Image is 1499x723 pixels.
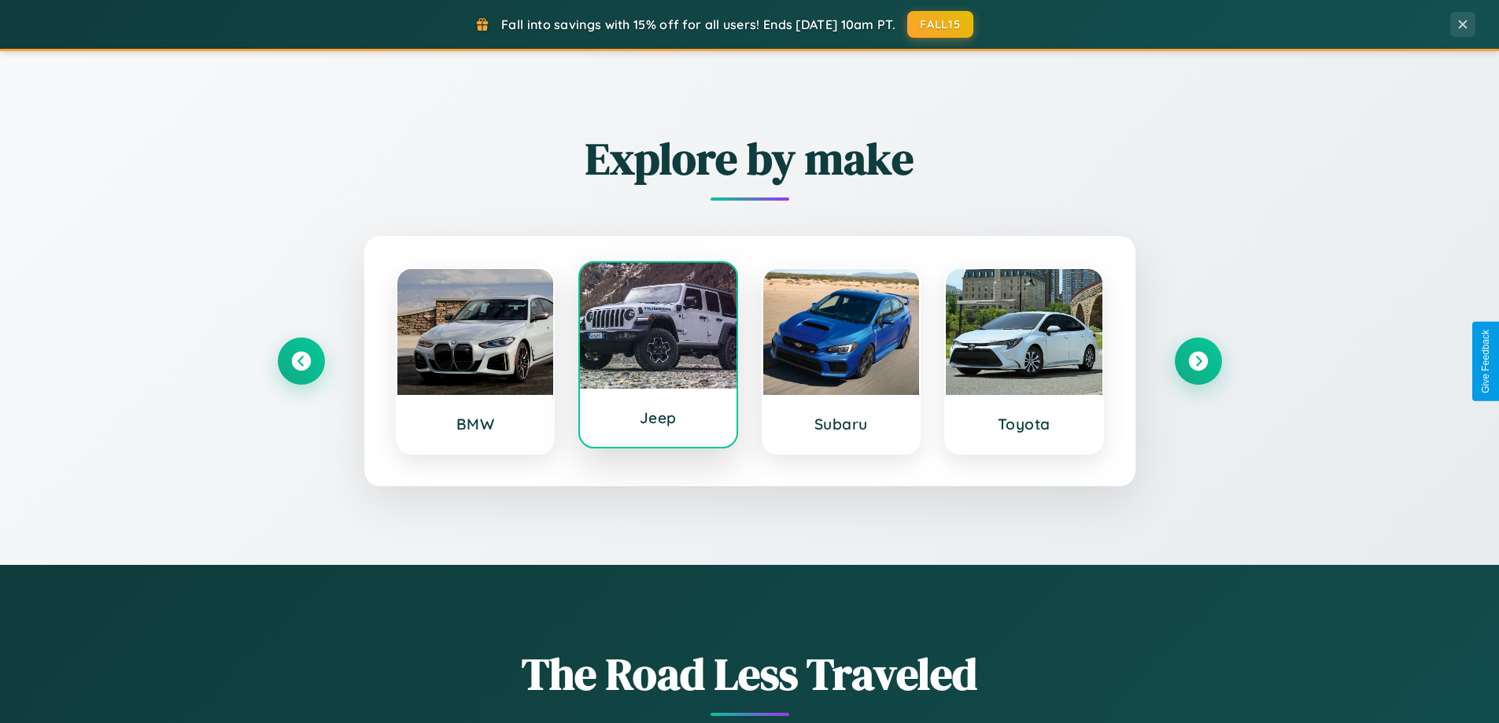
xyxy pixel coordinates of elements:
div: Give Feedback [1480,330,1491,393]
h3: Toyota [962,415,1087,433]
span: Fall into savings with 15% off for all users! Ends [DATE] 10am PT. [501,17,895,32]
h3: Jeep [596,408,721,427]
h2: Explore by make [278,128,1222,189]
h3: BMW [413,415,538,433]
h1: The Road Less Traveled [278,644,1222,704]
h3: Subaru [779,415,904,433]
button: FALL15 [907,11,973,38]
